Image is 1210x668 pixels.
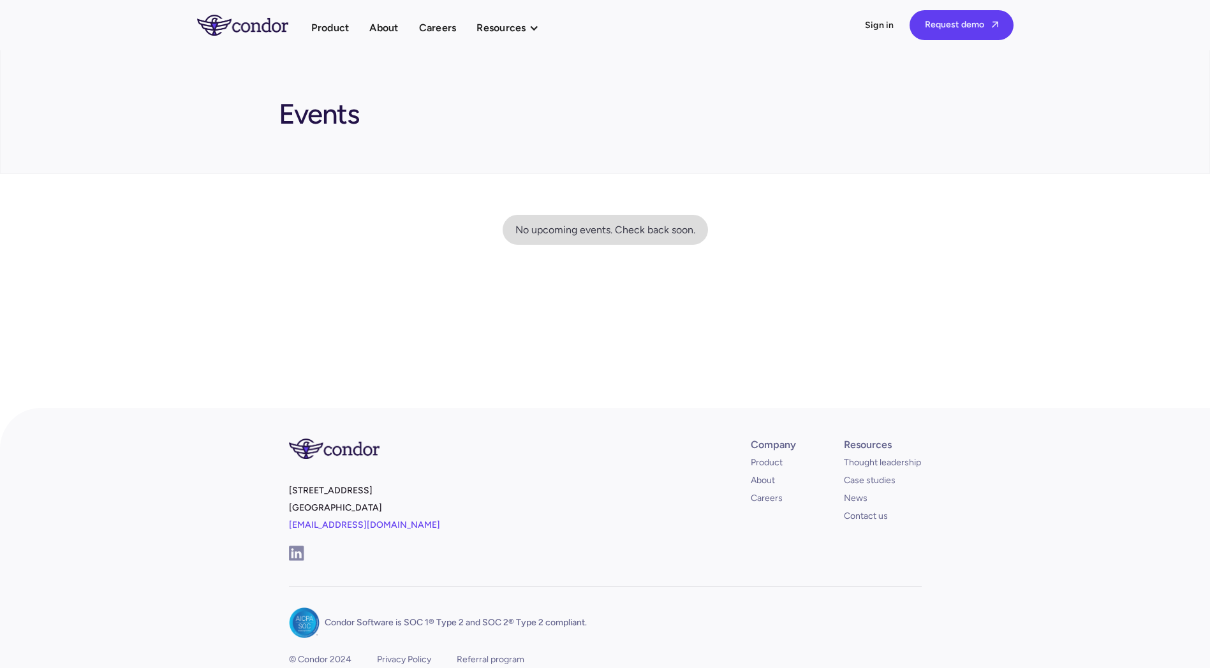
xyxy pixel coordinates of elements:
a: About [369,19,398,36]
a: Referral program [457,653,524,666]
a: Product [311,19,350,36]
p: Condor Software is SOC 1® Type 2 and SOC 2® Type 2 compliant. [325,616,587,629]
div: Company [751,439,796,451]
a: home [197,15,311,35]
h1: Events [279,91,360,132]
a: Case studies [844,474,896,487]
div: © Condor 2024 [289,653,351,666]
span:  [992,20,998,29]
div: Resources [476,19,551,36]
p: [STREET_ADDRESS] [GEOGRAPHIC_DATA] [289,482,600,544]
div: No upcoming events. Check back soon. [515,221,695,238]
a: [EMAIL_ADDRESS][DOMAIN_NAME] [289,519,440,530]
a: About [751,474,775,487]
div: Resources [476,19,526,36]
a: Careers [751,492,783,505]
div: Resources [844,439,892,451]
a: Thought leadership [844,456,921,469]
a: Sign in [865,19,894,32]
a: Product [751,456,783,469]
a: Privacy Policy [377,653,431,666]
a: Careers [419,19,457,36]
a: Contact us [844,510,888,523]
a: News [844,492,867,505]
a: Request demo [910,10,1014,40]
